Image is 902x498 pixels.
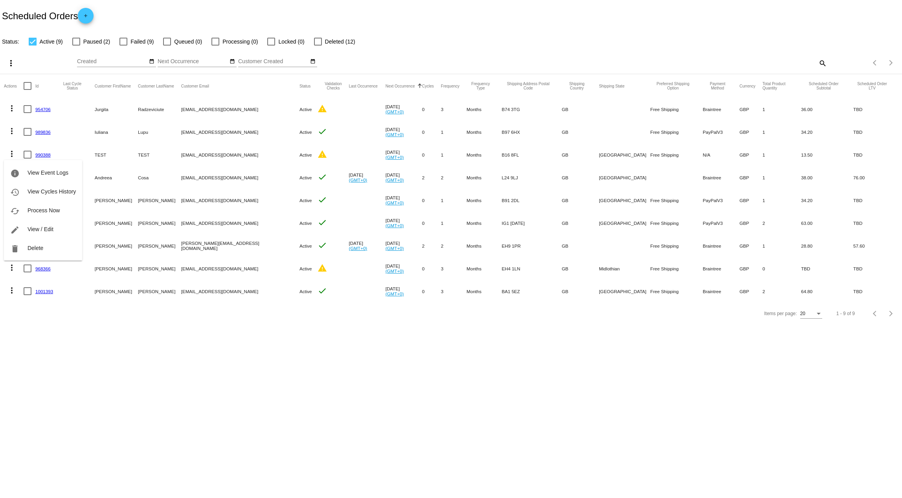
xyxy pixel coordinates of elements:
mat-icon: delete [10,244,20,254]
mat-icon: history [10,188,20,197]
mat-icon: info [10,169,20,178]
span: View Event Logs [28,170,68,176]
mat-icon: edit [10,225,20,235]
span: View / Edit [28,226,53,232]
mat-icon: cached [10,206,20,216]
span: View Cycles History [28,188,76,195]
span: Delete [28,245,43,251]
span: Process Now [28,207,60,213]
